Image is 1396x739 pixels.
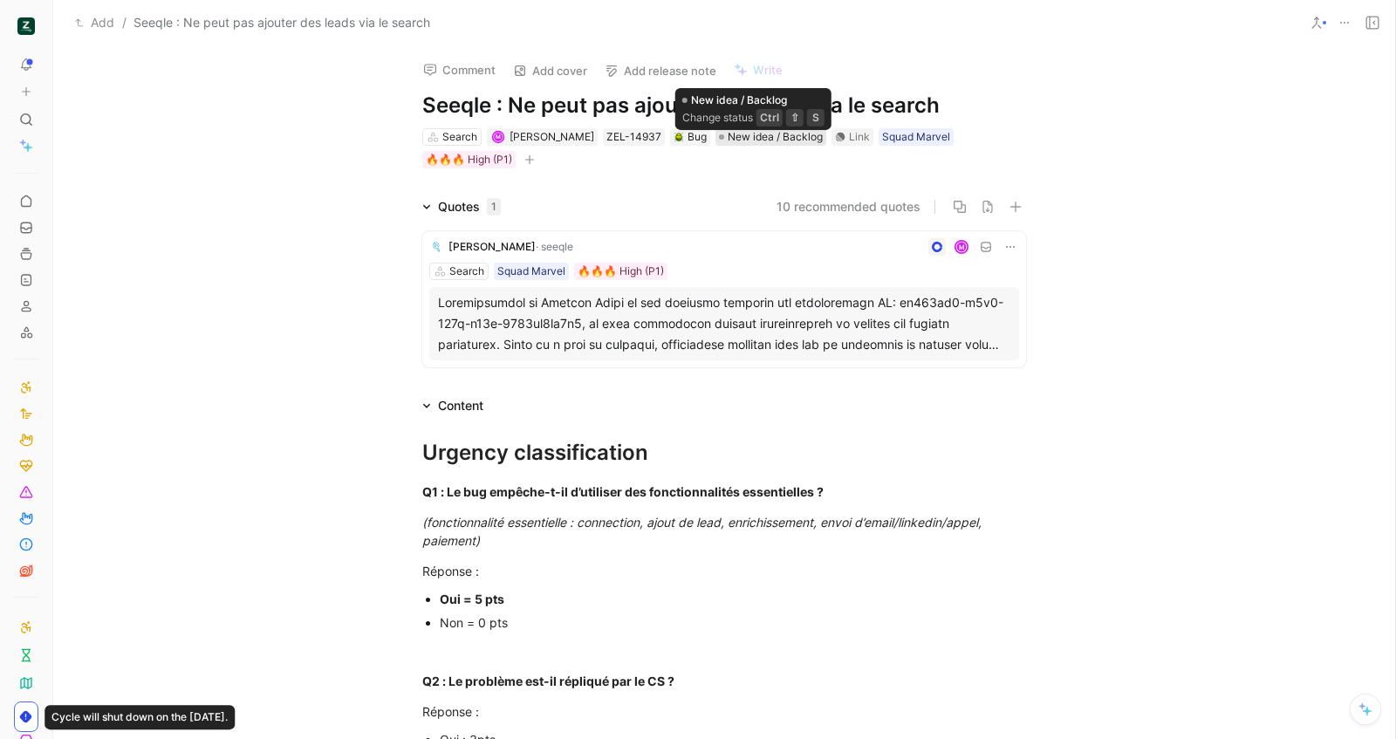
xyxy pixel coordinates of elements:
button: Add cover [505,58,595,83]
span: Seeqle : Ne peut pas ajouter des leads via le search [133,12,430,33]
button: ZELIQ [14,14,38,38]
div: New idea / Backlog [715,128,826,146]
div: M [493,133,503,142]
button: Write [726,58,790,82]
button: Add release note [597,58,724,83]
h1: Seeqle : Ne peut pas ajouter des leads via le search [422,92,1026,120]
div: 1 [487,198,501,216]
div: 🔥🔥🔥 High (P1) [426,151,512,168]
div: Réponse : [422,702,1026,721]
strong: Q2 : Le problème est-il répliqué par le CS ? [422,674,674,688]
div: Squad Marvel [882,128,950,146]
img: ZELIQ [17,17,35,35]
div: Bug [674,128,707,146]
span: New idea / Backlog [728,128,823,146]
button: Comment [415,58,503,82]
button: 10 recommended quotes [777,196,920,217]
span: [PERSON_NAME] [510,130,594,143]
strong: Oui = 5 pts [440,592,504,606]
div: Content [415,395,490,416]
div: Search [449,263,484,280]
img: logo [429,240,443,254]
div: Loremipsumdol si Ametcon Adipi el sed doeiusmo temporin utl etdoloremagn AL: en463ad0-m5v0-127q-n... [438,292,1010,355]
div: M [956,242,968,253]
div: 🪲Bug [670,128,710,146]
button: Add [71,12,119,33]
span: Write [753,62,783,78]
div: Content [438,395,483,416]
div: Quotes [438,196,501,217]
img: 🪲 [674,132,684,142]
div: Link [849,128,870,146]
strong: Q1 : Le bug empêche-t-il d’utiliser des fonctionnalités essentielles ? [422,484,824,499]
span: [PERSON_NAME] [448,240,536,253]
div: Non = 0 pts [440,613,1026,632]
div: Urgency classification [422,437,1026,469]
div: Search [442,128,477,146]
div: Squad Marvel [497,263,565,280]
div: 🔥🔥🔥 High (P1) [578,263,664,280]
div: Quotes1 [415,196,508,217]
span: · seeqle [536,240,573,253]
div: Cycle will shut down on the [DATE]. [44,705,235,729]
em: (fonctionnalité essentielle : connection, ajout de lead, enrichissement, envoi d’email/linkedin/a... [422,515,985,548]
div: ZEL-14937 [606,128,661,146]
span: / [122,12,127,33]
div: Réponse : [422,562,1026,580]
